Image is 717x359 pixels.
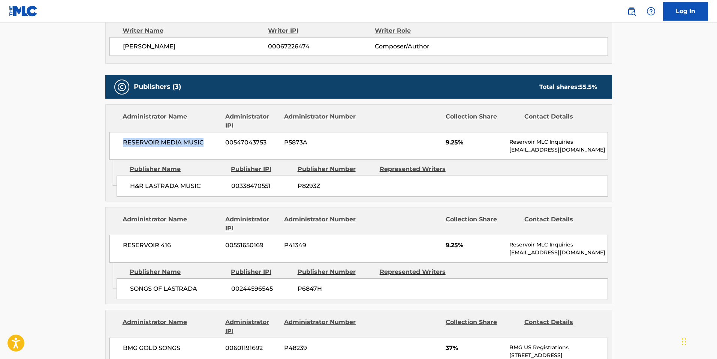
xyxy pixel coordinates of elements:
[446,241,504,250] span: 9.25%
[130,284,226,293] span: SONGS OF LASTRADA
[231,267,292,276] div: Publisher IPI
[539,83,597,92] div: Total shares:
[680,323,717,359] iframe: Chat Widget
[524,318,597,336] div: Contact Details
[682,330,686,353] div: Drag
[446,318,518,336] div: Collection Share
[446,112,518,130] div: Collection Share
[446,215,518,233] div: Collection Share
[134,83,181,91] h5: Publishers (3)
[123,215,220,233] div: Administrator Name
[284,241,357,250] span: P41349
[509,249,607,257] p: [EMAIL_ADDRESS][DOMAIN_NAME]
[123,112,220,130] div: Administrator Name
[123,344,220,353] span: BMG GOLD SONGS
[231,165,292,174] div: Publisher IPI
[231,182,292,191] span: 00338470551
[663,2,708,21] a: Log In
[130,165,225,174] div: Publisher Name
[225,215,278,233] div: Administrator IPI
[225,112,278,130] div: Administrator IPI
[123,318,220,336] div: Administrator Name
[644,4,659,19] div: Help
[123,241,220,250] span: RESERVOIR 416
[446,344,504,353] span: 37%
[130,182,226,191] span: H&R LASTRADA MUSIC
[130,267,225,276] div: Publisher Name
[284,138,357,147] span: P5873A
[380,267,456,276] div: Represented Writers
[284,112,357,130] div: Administrator Number
[123,26,268,35] div: Writer Name
[117,83,126,92] img: Publishers
[375,42,472,51] span: Composer/Author
[446,138,504,147] span: 9.25%
[225,241,278,250] span: 00551650169
[509,138,607,146] p: Reservoir MLC Inquiries
[380,165,456,174] div: Represented Writers
[524,112,597,130] div: Contact Details
[298,267,374,276] div: Publisher Number
[375,26,472,35] div: Writer Role
[268,42,374,51] span: 00067226474
[509,146,607,154] p: [EMAIL_ADDRESS][DOMAIN_NAME]
[624,4,639,19] a: Public Search
[524,215,597,233] div: Contact Details
[647,7,656,16] img: help
[225,138,278,147] span: 00547043753
[284,318,357,336] div: Administrator Number
[123,138,220,147] span: RESERVOIR MEDIA MUSIC
[9,6,38,17] img: MLC Logo
[284,215,357,233] div: Administrator Number
[579,83,597,90] span: 55.5 %
[268,26,375,35] div: Writer IPI
[231,284,292,293] span: 00244596545
[284,344,357,353] span: P48239
[298,182,374,191] span: P8293Z
[225,344,278,353] span: 00601191692
[627,7,636,16] img: search
[298,284,374,293] span: P6847H
[509,241,607,249] p: Reservoir MLC Inquiries
[298,165,374,174] div: Publisher Number
[225,318,278,336] div: Administrator IPI
[509,344,607,351] p: BMG US Registrations
[123,42,268,51] span: [PERSON_NAME]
